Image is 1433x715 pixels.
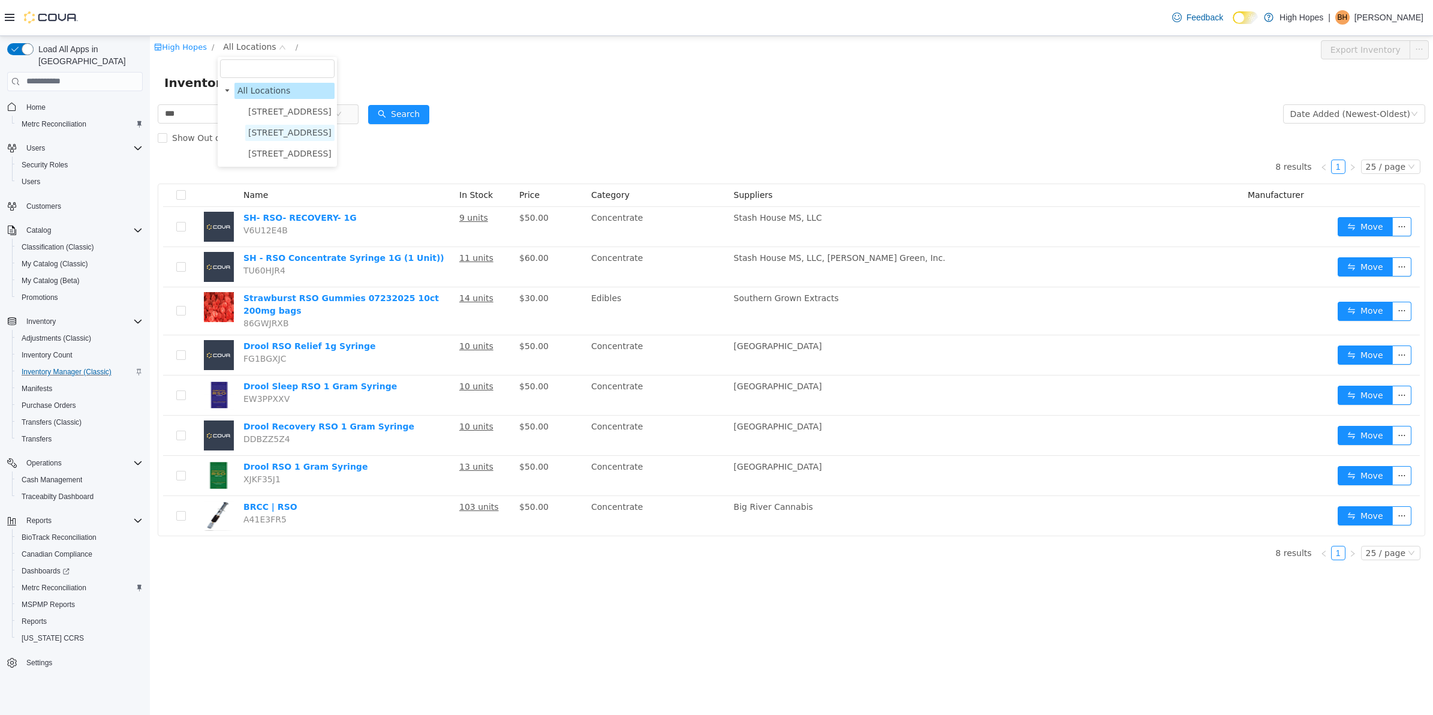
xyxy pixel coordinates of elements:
[94,346,247,355] a: Drool Sleep RSO 1 Gram Syringe
[1140,69,1260,87] div: Date Added (Newest-Oldest)
[1199,514,1206,521] i: icon: right
[436,211,579,251] td: Concentrate
[1258,513,1265,522] i: icon: down
[1187,11,1223,23] span: Feedback
[17,530,101,545] a: BioTrack Reconciliation
[98,92,182,101] span: [STREET_ADDRESS]
[94,190,138,199] span: V6U12E4B
[22,119,86,129] span: Metrc Reconciliation
[22,141,50,155] button: Users
[94,438,131,448] span: XJKF35J1
[1170,128,1178,135] i: icon: left
[1181,510,1196,524] li: 1
[14,37,150,56] span: Inventory Manager
[17,631,143,645] span: Washington CCRS
[309,154,343,164] span: In Stock
[54,344,84,374] img: Drool Sleep RSO 1 Gram Syringe hero shot
[22,617,47,626] span: Reports
[95,68,185,84] span: 110 Magnolia St
[436,171,579,211] td: Concentrate
[22,177,40,187] span: Users
[1125,510,1161,524] li: 8 results
[98,71,182,80] span: [STREET_ADDRESS]
[22,199,66,214] a: Customers
[369,466,399,476] span: $50.00
[369,386,399,395] span: $50.00
[12,529,147,546] button: BioTrack Reconciliation
[22,223,56,238] button: Catalog
[54,216,84,246] img: SH - RSO Concentrate Syringe 1G (1 Unit)) placeholder
[17,547,143,561] span: Canadian Compliance
[146,7,148,16] span: /
[1338,10,1348,25] span: BH
[2,197,147,215] button: Customers
[26,658,52,668] span: Settings
[26,458,62,468] span: Operations
[1233,11,1258,24] input: Dark Mode
[1242,310,1262,329] button: icon: ellipsis
[22,100,50,115] a: Home
[584,305,672,315] span: [GEOGRAPHIC_DATA]
[17,564,143,578] span: Dashboards
[12,630,147,647] button: [US_STATE] CCRS
[17,631,89,645] a: [US_STATE] CCRS
[436,460,579,500] td: Concentrate
[12,613,147,630] button: Reports
[22,600,75,609] span: MSPMP Reports
[22,384,52,393] span: Manifests
[17,240,99,254] a: Classification (Classic)
[584,257,689,267] span: Southern Grown Extracts
[1196,510,1210,524] li: Next Page
[22,456,67,470] button: Operations
[17,331,143,346] span: Adjustments (Classic)
[22,655,143,670] span: Settings
[584,177,672,187] span: Stash House MS, LLC
[94,257,289,280] a: Strawburst RSO Gummies 07232025 10ct 200mg bags
[12,256,147,272] button: My Catalog (Classic)
[26,226,51,235] span: Catalog
[94,177,207,187] a: SH- RSO- RECOVERY- 1G
[22,583,86,593] span: Metrc Reconciliation
[12,596,147,613] button: MSPMP Reports
[17,290,143,305] span: Promotions
[22,633,84,643] span: [US_STATE] CCRS
[17,290,63,305] a: Promotions
[12,414,147,431] button: Transfers (Classic)
[94,466,147,476] a: BRCC | RSO
[12,239,147,256] button: Classification (Classic)
[1242,350,1262,369] button: icon: ellipsis
[54,425,84,455] img: Drool RSO 1 Gram Syringe hero shot
[2,313,147,330] button: Inventory
[22,242,94,252] span: Classification (Classic)
[26,143,45,153] span: Users
[1188,181,1243,200] button: icon: swapMove
[17,257,93,271] a: My Catalog (Classic)
[85,47,185,63] span: All Locations
[369,426,399,435] span: $50.00
[12,380,147,397] button: Manifests
[17,473,143,487] span: Cash Management
[1188,310,1243,329] button: icon: swapMove
[17,432,143,446] span: Transfers
[309,217,344,227] u: 11 units
[584,346,672,355] span: [GEOGRAPHIC_DATA]
[17,614,143,629] span: Reports
[2,455,147,471] button: Operations
[17,331,96,346] a: Adjustments (Classic)
[309,426,344,435] u: 13 units
[369,154,390,164] span: Price
[12,363,147,380] button: Inventory Manager (Classic)
[94,398,140,408] span: DDBZZ5Z4
[309,257,344,267] u: 14 units
[1181,124,1196,138] li: 1
[54,176,84,206] img: SH- RSO- RECOVERY- 1G placeholder
[1335,10,1350,25] div: Bridjette Holland
[12,173,147,190] button: Users
[309,177,338,187] u: 9 units
[17,381,57,396] a: Manifests
[1188,221,1243,241] button: icon: swapMove
[17,530,143,545] span: BioTrack Reconciliation
[26,317,56,326] span: Inventory
[369,346,399,355] span: $50.00
[17,117,91,131] a: Metrc Reconciliation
